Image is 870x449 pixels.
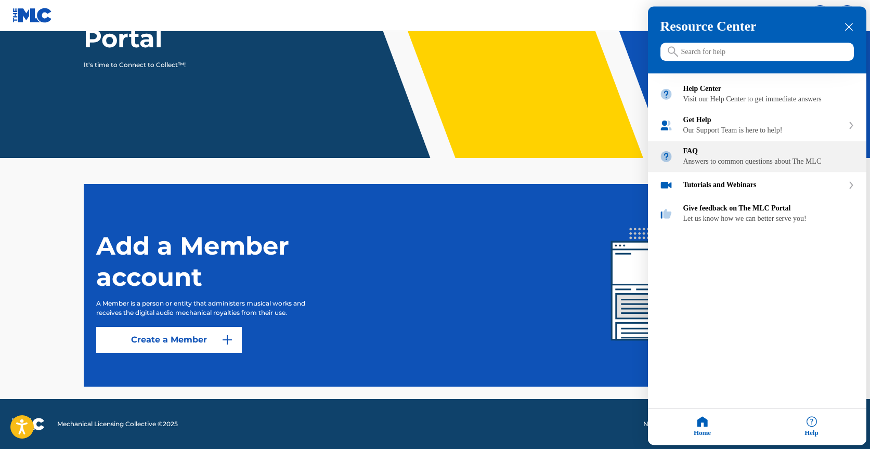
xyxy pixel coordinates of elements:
img: module icon [659,150,673,164]
svg: icon [668,47,678,57]
img: module icon [659,88,673,101]
div: Visit our Help Center to get immediate answers [683,96,855,104]
div: Help Center [648,79,866,110]
div: Home [648,409,757,445]
div: FAQ [648,141,866,173]
div: Tutorials and Webinars [648,173,866,199]
div: Answers to common questions about The MLC [683,158,855,166]
div: Help [757,409,866,445]
input: Search for help [660,43,854,61]
img: module icon [659,207,673,221]
div: FAQ [683,148,855,156]
div: Give feedback on The MLC Portal [683,205,855,213]
svg: expand [848,122,854,129]
div: Let us know how we can better serve you! [683,215,855,223]
div: Resource center home modules [648,74,866,230]
div: Help Center [683,85,855,94]
img: module icon [659,119,673,133]
div: Get Help [648,110,866,141]
svg: expand [848,182,854,189]
div: close resource center [844,22,854,32]
h3: Resource Center [660,19,854,35]
div: Tutorials and Webinars [683,181,843,190]
div: entering resource center home [648,74,866,230]
img: module icon [659,179,673,192]
div: Give feedback on The MLC Portal [648,199,866,230]
div: Our Support Team is here to help! [683,127,843,135]
div: Get Help [683,116,843,125]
